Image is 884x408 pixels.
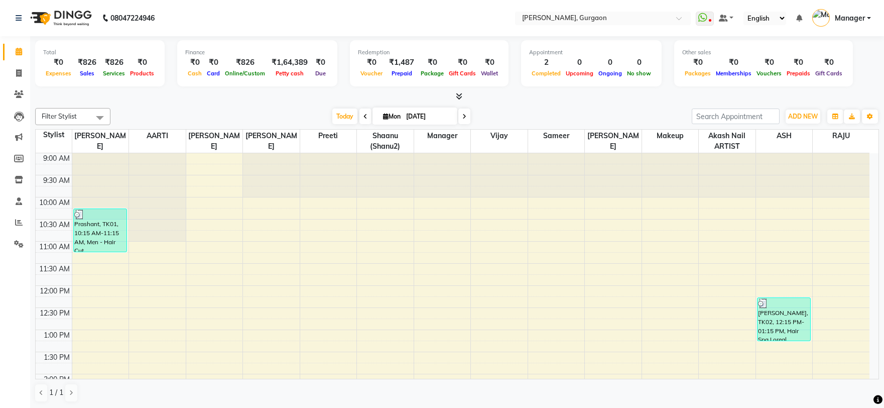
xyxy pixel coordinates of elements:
[713,70,754,77] span: Memberships
[528,130,585,142] span: sameer
[186,130,243,153] span: [PERSON_NAME]
[756,130,813,142] span: ASH
[222,70,268,77] span: Online/Custom
[37,242,72,252] div: 11:00 AM
[418,70,446,77] span: Package
[42,330,72,341] div: 1:00 PM
[26,4,94,32] img: logo
[835,13,865,24] span: Manager
[312,57,329,68] div: ₹0
[185,57,204,68] div: ₹0
[682,48,845,57] div: Other sales
[624,57,654,68] div: 0
[38,286,72,296] div: 12:00 PM
[754,57,784,68] div: ₹0
[110,4,155,32] b: 08047224946
[43,57,74,68] div: ₹0
[41,153,72,164] div: 9:00 AM
[642,130,699,142] span: Makeup
[381,113,403,120] span: Mon
[403,109,453,124] input: 2025-09-01
[49,387,63,398] span: 1 / 1
[74,209,127,252] div: Prashant, TK01, 10:15 AM-11:15 AM, Men - Hair Cut, [PERSON_NAME] (Men) - [PERSON_NAME] Trim
[42,374,72,385] div: 2:00 PM
[813,130,869,142] span: RAJU
[692,109,780,124] input: Search Appointment
[699,130,755,153] span: Akash Nail ARTIST
[713,57,754,68] div: ₹0
[332,109,357,124] span: Today
[204,70,222,77] span: Card
[682,57,713,68] div: ₹0
[243,130,300,153] span: [PERSON_NAME]
[389,70,415,77] span: Prepaid
[128,70,157,77] span: Products
[37,220,72,230] div: 10:30 AM
[42,352,72,363] div: 1:30 PM
[42,112,77,120] span: Filter Stylist
[471,130,528,142] span: vijay
[77,70,97,77] span: Sales
[41,175,72,186] div: 9:30 AM
[754,70,784,77] span: Vouchers
[268,57,312,68] div: ₹1,64,389
[222,57,268,68] div: ₹826
[128,57,157,68] div: ₹0
[43,48,157,57] div: Total
[358,57,385,68] div: ₹0
[129,130,186,142] span: AARTI
[784,70,813,77] span: Prepaids
[358,70,385,77] span: Voucher
[446,70,478,77] span: Gift Cards
[36,130,72,140] div: Stylist
[357,130,414,153] span: Shaanu (shanu2)
[38,308,72,319] div: 12:30 PM
[784,57,813,68] div: ₹0
[813,70,845,77] span: Gift Cards
[478,70,500,77] span: Wallet
[72,130,129,153] span: [PERSON_NAME]
[74,57,100,68] div: ₹826
[596,70,624,77] span: Ongoing
[37,264,72,274] div: 11:30 AM
[813,57,845,68] div: ₹0
[185,48,329,57] div: Finance
[812,9,830,27] img: Manager
[596,57,624,68] div: 0
[204,57,222,68] div: ₹0
[313,70,328,77] span: Due
[273,70,306,77] span: Petty cash
[100,70,128,77] span: Services
[446,57,478,68] div: ₹0
[529,48,654,57] div: Appointment
[529,57,563,68] div: 2
[37,197,72,208] div: 10:00 AM
[786,110,820,124] button: ADD NEW
[358,48,500,57] div: Redemption
[100,57,128,68] div: ₹826
[185,70,204,77] span: Cash
[529,70,563,77] span: Completed
[300,130,357,142] span: Preeti
[585,130,642,153] span: [PERSON_NAME]
[563,57,596,68] div: 0
[757,298,811,341] div: [PERSON_NAME], TK02, 12:15 PM-01:15 PM, Hair Spa Loreal
[624,70,654,77] span: No show
[682,70,713,77] span: Packages
[43,70,74,77] span: Expenses
[563,70,596,77] span: Upcoming
[385,57,418,68] div: ₹1,487
[418,57,446,68] div: ₹0
[478,57,500,68] div: ₹0
[414,130,471,142] span: Manager
[788,113,818,120] span: ADD NEW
